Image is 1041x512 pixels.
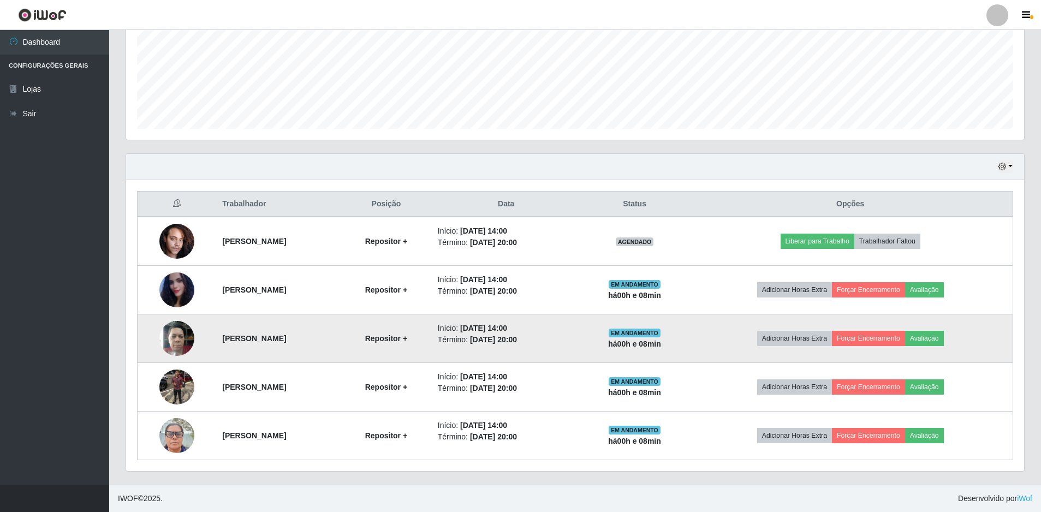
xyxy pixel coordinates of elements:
[18,8,67,22] img: CoreUI Logo
[854,234,920,249] button: Trabalhador Faltou
[431,192,581,217] th: Data
[905,331,944,346] button: Avaliação
[905,282,944,297] button: Avaliação
[460,421,507,430] time: [DATE] 14:00
[222,237,286,246] strong: [PERSON_NAME]
[159,218,194,264] img: 1753013551343.jpeg
[608,340,661,348] strong: há 00 h e 08 min
[757,428,832,443] button: Adicionar Horas Extra
[438,237,575,248] li: Término:
[609,280,661,289] span: EM ANDAMENTO
[608,388,661,397] strong: há 00 h e 08 min
[438,225,575,237] li: Início:
[365,237,407,246] strong: Repositor +
[1017,494,1032,503] a: iWof
[832,428,905,443] button: Forçar Encerramento
[832,331,905,346] button: Forçar Encerramento
[118,494,138,503] span: IWOF
[159,315,194,361] img: 1752240296701.jpeg
[438,285,575,297] li: Término:
[365,431,407,440] strong: Repositor +
[159,412,194,459] img: 1756383410841.jpeg
[757,282,832,297] button: Adicionar Horas Extra
[365,285,407,294] strong: Repositor +
[341,192,431,217] th: Posição
[438,420,575,431] li: Início:
[460,275,507,284] time: [DATE] 14:00
[757,379,832,395] button: Adicionar Horas Extra
[460,324,507,332] time: [DATE] 14:00
[616,237,654,246] span: AGENDADO
[460,372,507,381] time: [DATE] 14:00
[608,291,661,300] strong: há 00 h e 08 min
[832,282,905,297] button: Forçar Encerramento
[609,329,661,337] span: EM ANDAMENTO
[438,334,575,346] li: Término:
[438,383,575,394] li: Término:
[438,371,575,383] li: Início:
[757,331,832,346] button: Adicionar Horas Extra
[470,238,517,247] time: [DATE] 20:00
[216,192,341,217] th: Trabalhador
[118,493,163,504] span: © 2025 .
[222,285,286,294] strong: [PERSON_NAME]
[832,379,905,395] button: Forçar Encerramento
[470,384,517,392] time: [DATE] 20:00
[905,428,944,443] button: Avaliação
[609,377,661,386] span: EM ANDAMENTO
[222,431,286,440] strong: [PERSON_NAME]
[781,234,854,249] button: Liberar para Trabalho
[470,335,517,344] time: [DATE] 20:00
[438,431,575,443] li: Término:
[460,227,507,235] time: [DATE] 14:00
[905,379,944,395] button: Avaliação
[608,437,661,445] strong: há 00 h e 08 min
[958,493,1032,504] span: Desenvolvido por
[365,334,407,343] strong: Repositor +
[581,192,688,217] th: Status
[365,383,407,391] strong: Repositor +
[222,334,286,343] strong: [PERSON_NAME]
[159,370,194,404] img: 1754093291666.jpeg
[609,426,661,434] span: EM ANDAMENTO
[159,259,194,321] img: 1752077085843.jpeg
[438,274,575,285] li: Início:
[438,323,575,334] li: Início:
[470,432,517,441] time: [DATE] 20:00
[222,383,286,391] strong: [PERSON_NAME]
[688,192,1013,217] th: Opções
[470,287,517,295] time: [DATE] 20:00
